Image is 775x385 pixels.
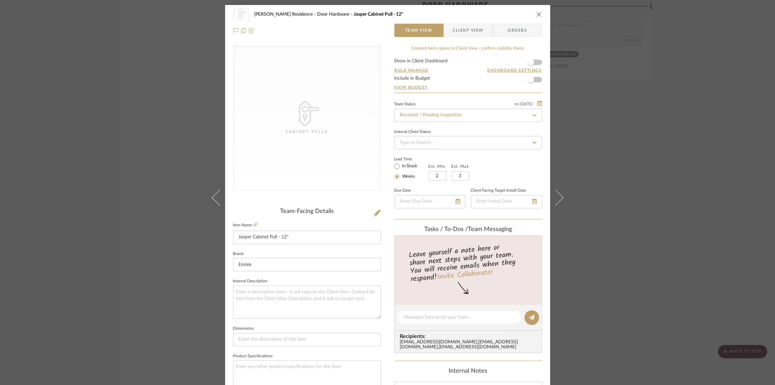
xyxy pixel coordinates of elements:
button: Dashboard Settings [487,67,542,73]
input: Enter the dimensions of this item [233,333,381,346]
label: Est. Min [429,164,446,169]
label: Client-Facing Target Install Date [471,189,526,192]
div: Leave yourself a note here or share next steps with your team. You will receive emails when they ... [393,240,543,285]
span: Team View [405,24,433,37]
input: Enter Install Date [471,195,542,208]
div: [EMAIL_ADDRESS][DOMAIN_NAME] , [EMAIL_ADDRESS][DOMAIN_NAME] , [EMAIL_ADDRESS][DOMAIN_NAME] [400,340,539,350]
label: Weeks [401,174,415,180]
div: Internal Notes [394,368,542,375]
label: Item Name [233,222,257,228]
div: Content here copies to Client View - confirm visibility there. [394,45,542,52]
span: Client View [453,24,484,37]
div: Team-Facing Details [233,208,381,215]
input: Enter Due Date [394,195,466,208]
button: Bulk Manage [394,67,429,73]
a: Invite Collaborator [436,267,493,283]
span: Orders [501,24,535,37]
label: Est. Max [452,164,469,169]
div: team Messaging [394,226,542,233]
mat-radio-group: Select item type [394,162,429,181]
span: Door Hardware [317,12,354,17]
span: [DATE] [520,102,534,106]
div: Cabinet Pulls [274,128,340,135]
label: Dimensions [233,327,254,330]
button: close [536,11,542,17]
label: Internal Description [233,280,268,283]
input: Enter Item Name [233,231,381,244]
a: View Budget [394,85,542,90]
input: Type to Search… [394,136,542,149]
div: Internal Client Status [394,130,431,134]
input: Type to Search… [394,109,542,122]
span: [PERSON_NAME] Residence [254,12,317,17]
label: Product Specifications [233,355,273,358]
span: Recipients: [400,333,539,339]
span: on [515,102,520,106]
label: In Stock [401,163,418,169]
span: Tasks / To-Dos / [424,226,468,232]
label: Brand [233,252,244,256]
span: Jasper Cabinet Pull - 12" [354,12,404,17]
label: Lead Time [394,156,429,162]
input: Enter Brand [233,258,381,271]
label: Due Date [394,189,411,192]
div: Team Status [394,103,416,106]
